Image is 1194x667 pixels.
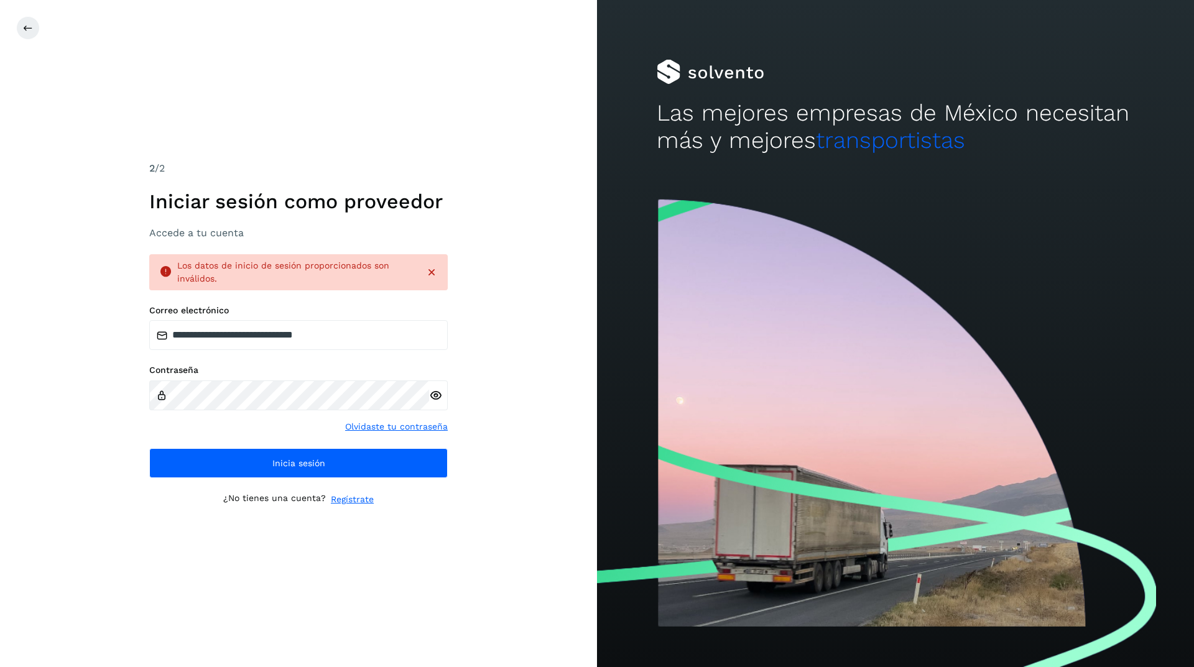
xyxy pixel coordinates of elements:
[149,227,448,239] h3: Accede a tu cuenta
[331,493,374,506] a: Regístrate
[149,365,448,375] label: Contraseña
[657,99,1134,155] h2: Las mejores empresas de México necesitan más y mejores
[149,162,155,174] span: 2
[345,420,448,433] a: Olvidaste tu contraseña
[816,127,965,154] span: transportistas
[149,305,448,316] label: Correo electrónico
[177,259,415,285] div: Los datos de inicio de sesión proporcionados son inválidos.
[223,493,326,506] p: ¿No tienes una cuenta?
[149,161,448,176] div: /2
[272,459,325,467] span: Inicia sesión
[149,190,448,213] h1: Iniciar sesión como proveedor
[149,448,448,478] button: Inicia sesión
